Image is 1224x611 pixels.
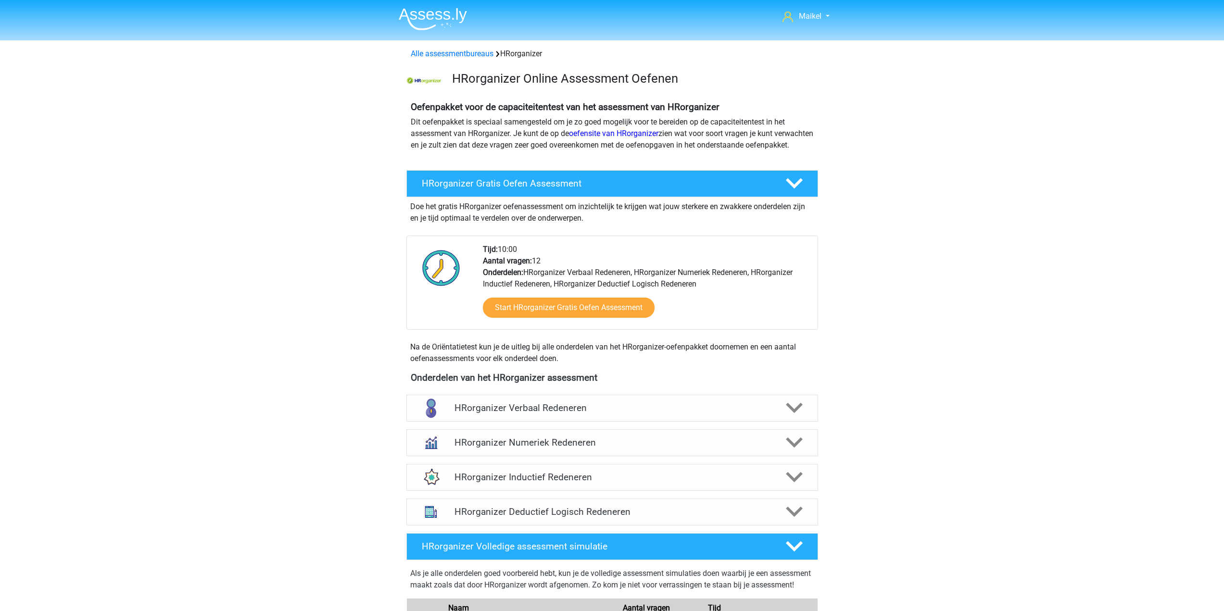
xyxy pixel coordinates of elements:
b: Tijd: [483,245,498,254]
span: Maikel [799,12,821,21]
h4: HRorganizer Deductief Logisch Redeneren [454,506,770,517]
a: Alle assessmentbureaus [411,49,493,58]
div: 10:00 12 HRorganizer Verbaal Redeneren, HRorganizer Numeriek Redeneren, HRorganizer Inductief Red... [476,244,817,329]
h4: HRorganizer Verbaal Redeneren [454,402,770,413]
div: Als je alle onderdelen goed voorbereid hebt, kun je de volledige assessment simulaties doen waarb... [410,568,814,595]
div: Na de Oriëntatietest kun je de uitleg bij alle onderdelen van het HRorganizer-oefenpakket doornem... [406,341,818,364]
a: Start HRorganizer Gratis Oefen Assessment [483,298,655,318]
h4: HRorganizer Volledige assessment simulatie [422,541,770,552]
a: Maikel [779,11,833,22]
img: abstracte matrices [418,499,443,524]
div: HRorganizer [407,48,818,60]
b: Oefenpakket voor de capaciteitentest van het assessment van HRorganizer [411,101,719,112]
img: figuurreeksen [418,465,443,490]
a: figuurreeksen HRorganizer Inductief Redeneren [403,464,822,491]
a: HRorganizer Gratis Oefen Assessment [403,170,822,197]
h4: HRorganizer Gratis Oefen Assessment [422,178,770,189]
h3: HRorganizer Online Assessment Oefenen [452,71,810,86]
a: oefensite van HRorganizer [569,129,658,138]
h4: HRorganizer Numeriek Redeneren [454,437,770,448]
img: Assessly [399,8,467,30]
img: numeriek redeneren [418,430,443,455]
img: Klok [417,244,466,292]
h4: HRorganizer Inductief Redeneren [454,472,770,483]
a: abstracte matrices HRorganizer Deductief Logisch Redeneren [403,499,822,525]
a: numeriek redeneren HRorganizer Numeriek Redeneren [403,429,822,456]
div: Doe het gratis HRorganizer oefenassessment om inzichtelijk te krijgen wat jouw sterkere en zwakke... [406,197,818,224]
b: Onderdelen: [483,268,523,277]
a: verbaal redeneren HRorganizer Verbaal Redeneren [403,395,822,422]
a: HRorganizer Volledige assessment simulatie [403,533,822,560]
img: HRorganizer Logo [407,77,441,84]
p: Dit oefenpakket is speciaal samengesteld om je zo goed mogelijk voor te bereiden op de capaciteit... [411,116,814,151]
h4: Onderdelen van het HRorganizer assessment [411,372,814,383]
b: Aantal vragen: [483,256,532,265]
img: verbaal redeneren [418,396,443,421]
